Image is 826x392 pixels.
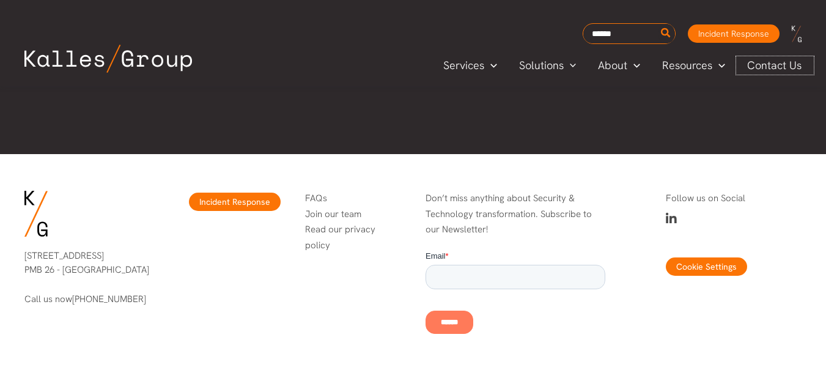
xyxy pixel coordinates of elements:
img: KG-Logo-Signature [24,191,48,237]
p: Follow us on Social [666,191,802,207]
a: Read our privacy policy [305,223,375,251]
span: Resources [662,56,712,75]
a: ServicesMenu Toggle [432,56,508,75]
a: FAQs [305,192,327,204]
a: AboutMenu Toggle [587,56,651,75]
span: Services [443,56,484,75]
a: Incident Response [189,193,281,211]
a: [PHONE_NUMBER] [72,293,146,305]
p: [STREET_ADDRESS] PMB 26 - [GEOGRAPHIC_DATA] [24,249,160,276]
span: Menu Toggle [627,56,640,75]
a: Contact Us [736,56,814,75]
span: Menu Toggle [484,56,497,75]
p: Call us now [24,292,160,306]
a: ResourcesMenu Toggle [651,56,736,75]
p: Don’t miss anything about Security & Technology transformation. Subscribe to our Newsletter! [426,191,605,238]
span: Menu Toggle [712,56,725,75]
span: Menu Toggle [564,56,577,75]
span: About [598,56,627,75]
a: SolutionsMenu Toggle [508,56,588,75]
a: Incident Response [688,24,780,43]
iframe: Form 0 [426,250,605,355]
button: Cookie Settings [666,257,747,276]
span: Solutions [519,56,564,75]
img: Kalles Group [24,45,192,73]
nav: Primary Site Navigation [432,55,814,75]
button: Search [658,24,674,43]
span: Contact Us [747,56,802,75]
a: Join our team [305,208,361,220]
